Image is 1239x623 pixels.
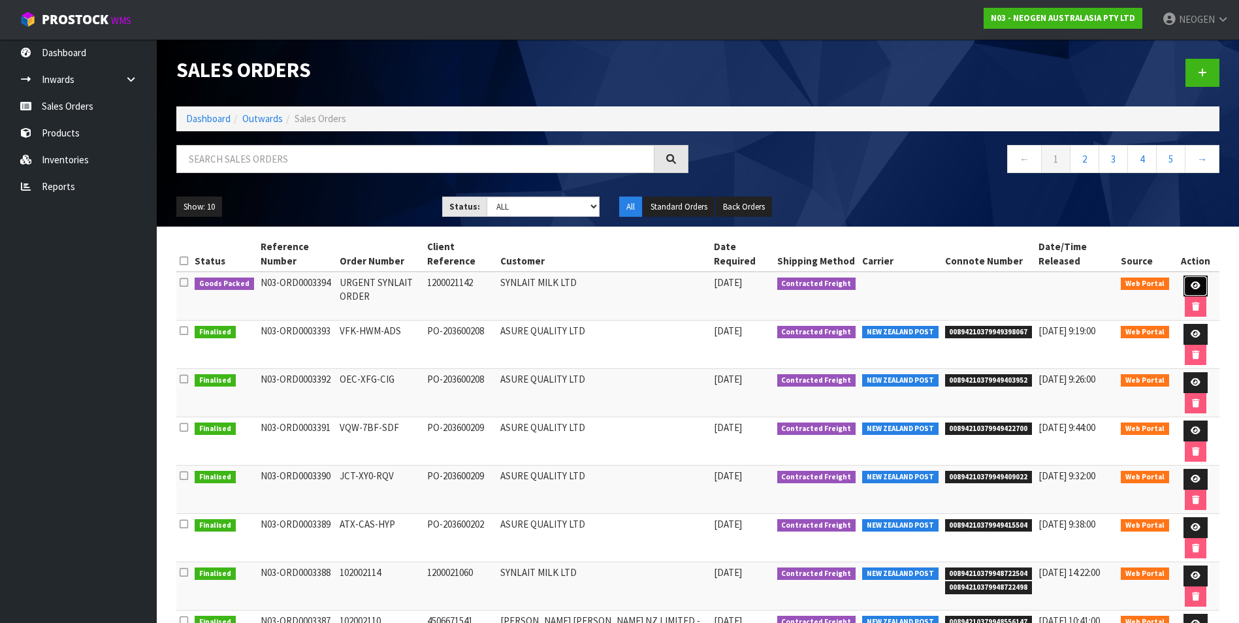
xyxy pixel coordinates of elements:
span: Web Portal [1121,278,1169,291]
small: WMS [111,14,131,27]
td: PO-203600209 [424,466,497,514]
th: Shipping Method [774,236,860,272]
span: Finalised [195,326,236,339]
span: Web Portal [1121,519,1169,532]
span: [DATE] 9:44:00 [1038,421,1095,434]
span: Finalised [195,567,236,581]
span: NEW ZEALAND POST [862,423,939,436]
th: Action [1172,236,1220,272]
span: [DATE] 9:26:00 [1038,373,1095,385]
button: All [619,197,642,217]
strong: N03 - NEOGEN AUSTRALASIA PTY LTD [991,12,1135,24]
span: 00894210379949422700 [945,423,1033,436]
span: Contracted Freight [777,519,856,532]
a: 5 [1156,145,1185,173]
a: ← [1007,145,1042,173]
td: N03-ORD0003390 [257,466,337,514]
span: 00894210379949398067 [945,326,1033,339]
a: 1 [1041,145,1070,173]
th: Connote Number [942,236,1036,272]
td: N03-ORD0003393 [257,321,337,369]
span: [DATE] 9:38:00 [1038,518,1095,530]
button: Show: 10 [176,197,222,217]
td: VQW-7BF-SDF [336,417,424,466]
span: Web Portal [1121,471,1169,484]
td: 102002114 [336,562,424,611]
span: [DATE] 9:32:00 [1038,470,1095,482]
img: cube-alt.png [20,11,36,27]
td: SYNLAIT MILK LTD [497,272,710,321]
td: VFK-HWM-ADS [336,321,424,369]
span: [DATE] [714,518,742,530]
td: N03-ORD0003391 [257,417,337,466]
th: Order Number [336,236,424,272]
span: [DATE] [714,421,742,434]
td: JCT-XY0-RQV [336,466,424,514]
span: Contracted Freight [777,423,856,436]
span: NEW ZEALAND POST [862,326,939,339]
span: [DATE] 9:19:00 [1038,325,1095,337]
td: N03-ORD0003392 [257,369,337,417]
strong: Status: [449,201,480,212]
span: Web Portal [1121,326,1169,339]
th: Reference Number [257,236,337,272]
span: Finalised [195,423,236,436]
td: PO-203600208 [424,321,497,369]
td: N03-ORD0003394 [257,272,337,321]
span: NEW ZEALAND POST [862,519,939,532]
nav: Page navigation [708,145,1220,177]
span: 00894210379948722504 [945,567,1033,581]
span: 00894210379949415504 [945,519,1033,532]
td: 1200021060 [424,562,497,611]
td: PO-203600208 [424,369,497,417]
span: Contracted Freight [777,567,856,581]
a: 4 [1127,145,1157,173]
td: ASURE QUALITY LTD [497,369,710,417]
span: Finalised [195,519,236,532]
th: Date/Time Released [1035,236,1118,272]
span: NEOGEN [1179,13,1215,25]
span: NEW ZEALAND POST [862,374,939,387]
span: 00894210379949409022 [945,471,1033,484]
td: N03-ORD0003389 [257,514,337,562]
th: Carrier [859,236,942,272]
th: Customer [497,236,710,272]
button: Standard Orders [643,197,715,217]
span: Web Portal [1121,423,1169,436]
span: 00894210379949403952 [945,374,1033,387]
span: Contracted Freight [777,326,856,339]
th: Client Reference [424,236,497,272]
td: SYNLAIT MILK LTD [497,562,710,611]
span: NEW ZEALAND POST [862,471,939,484]
span: Contracted Freight [777,278,856,291]
td: 1200021142 [424,272,497,321]
span: [DATE] [714,325,742,337]
span: [DATE] [714,373,742,385]
td: ATX-CAS-HYP [336,514,424,562]
a: Outwards [242,112,283,125]
span: [DATE] [714,276,742,289]
th: Date Required [711,236,774,272]
span: Goods Packed [195,278,254,291]
td: ASURE QUALITY LTD [497,466,710,514]
span: Finalised [195,471,236,484]
span: Sales Orders [295,112,346,125]
a: Dashboard [186,112,231,125]
span: Contracted Freight [777,374,856,387]
span: Web Portal [1121,374,1169,387]
th: Status [191,236,257,272]
span: 00894210379948722498 [945,581,1033,594]
a: 3 [1099,145,1128,173]
td: URGENT SYNLAIT ORDER [336,272,424,321]
td: PO-203600202 [424,514,497,562]
a: → [1185,145,1219,173]
span: ProStock [42,11,108,28]
span: [DATE] [714,470,742,482]
span: [DATE] 14:22:00 [1038,566,1100,579]
button: Back Orders [716,197,772,217]
h1: Sales Orders [176,59,688,82]
span: [DATE] [714,566,742,579]
span: Finalised [195,374,236,387]
a: 2 [1070,145,1099,173]
td: ASURE QUALITY LTD [497,417,710,466]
